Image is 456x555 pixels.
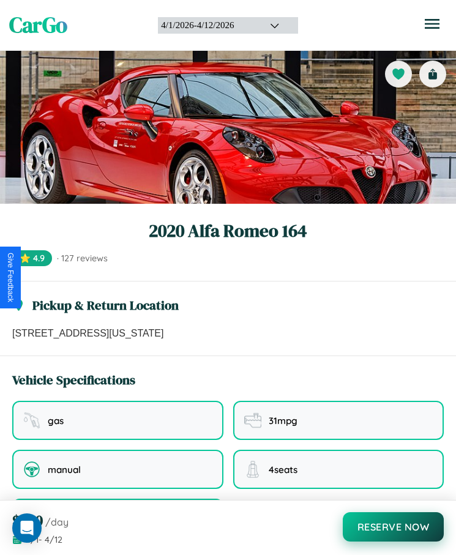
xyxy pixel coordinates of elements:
[9,10,67,40] span: CarGo
[48,415,64,426] span: gas
[6,253,15,302] div: Give Feedback
[343,512,444,542] button: Reserve Now
[269,415,297,426] span: 31 mpg
[57,253,108,264] span: · 127 reviews
[161,20,255,31] div: 4 / 1 / 2026 - 4 / 12 / 2026
[12,371,135,389] h3: Vehicle Specifications
[45,516,69,528] span: /day
[23,412,40,429] img: fuel type
[12,513,42,543] div: Open Intercom Messenger
[26,534,62,545] span: 4 / 1 - 4 / 12
[12,510,43,531] span: $ 200
[32,296,179,314] h3: Pickup & Return Location
[48,464,81,475] span: manual
[12,326,444,341] p: [STREET_ADDRESS][US_STATE]
[12,250,52,266] span: ⭐ 4.9
[269,464,297,475] span: 4 seats
[244,412,261,429] img: fuel efficiency
[244,461,261,478] img: seating
[12,218,444,243] h1: 2020 Alfa Romeo 164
